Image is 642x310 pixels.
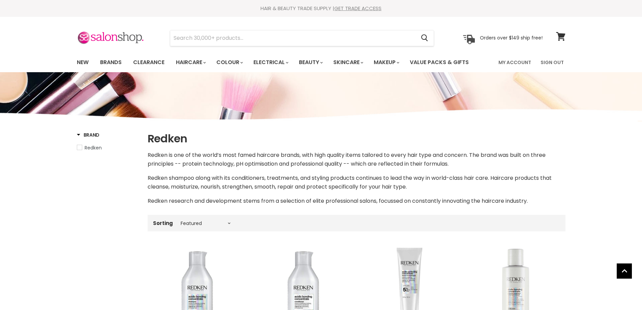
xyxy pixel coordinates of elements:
[68,5,574,12] div: HAIR & BEAUTY TRADE SUPPLY |
[148,132,565,146] h1: Redken
[170,30,416,46] input: Search
[148,174,565,191] p: Redken shampoo along with its conditioners, treatments, and styling products continues to lead th...
[72,53,484,72] ul: Main menu
[480,35,543,41] p: Orders over $149 ship free!
[153,220,173,226] label: Sorting
[72,55,94,69] a: New
[148,197,528,205] span: Redken research and development stems from a selection of elite professional salons, focussed on ...
[369,55,403,69] a: Makeup
[494,55,535,69] a: My Account
[85,144,102,151] span: Redken
[334,5,381,12] a: GET TRADE ACCESS
[328,55,367,69] a: Skincare
[416,30,434,46] button: Search
[170,30,434,46] form: Product
[128,55,170,69] a: Clearance
[294,55,327,69] a: Beauty
[77,144,139,151] a: Redken
[148,151,565,168] p: Redken is one of the world’s most famed haircare brands, with high quality items tailored to ever...
[95,55,127,69] a: Brands
[68,53,574,72] nav: Main
[248,55,293,69] a: Electrical
[211,55,247,69] a: Colour
[171,55,210,69] a: Haircare
[77,132,100,138] h3: Brand
[405,55,474,69] a: Value Packs & Gifts
[537,55,568,69] a: Sign Out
